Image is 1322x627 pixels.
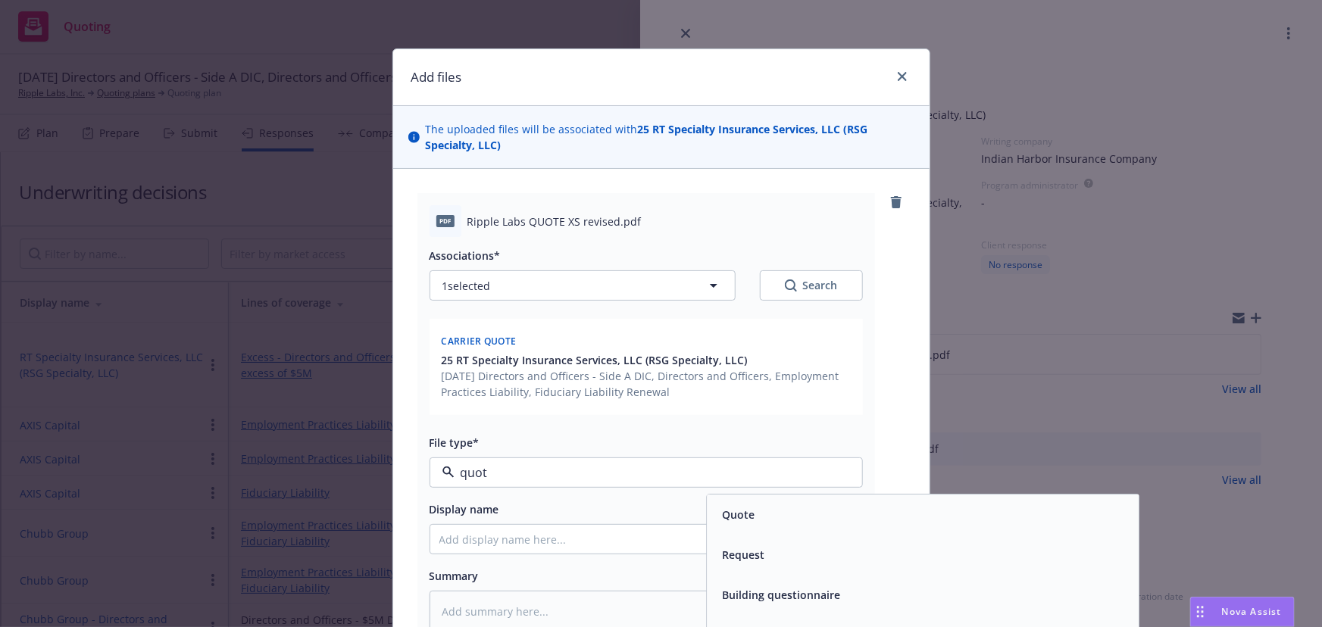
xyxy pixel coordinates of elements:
span: [DATE] Directors and Officers - Side A DIC, Directors and Officers, Employment Practices Liabilit... [442,368,854,400]
div: Drag to move [1191,597,1210,626]
button: 25 RT Specialty Insurance Services, LLC (RSG Specialty, LLC) [442,352,854,368]
span: 25 RT Specialty Insurance Services, LLC (RSG Specialty, LLC) [442,352,748,368]
span: Nova Assist [1222,605,1282,618]
button: Nova Assist [1190,597,1295,627]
